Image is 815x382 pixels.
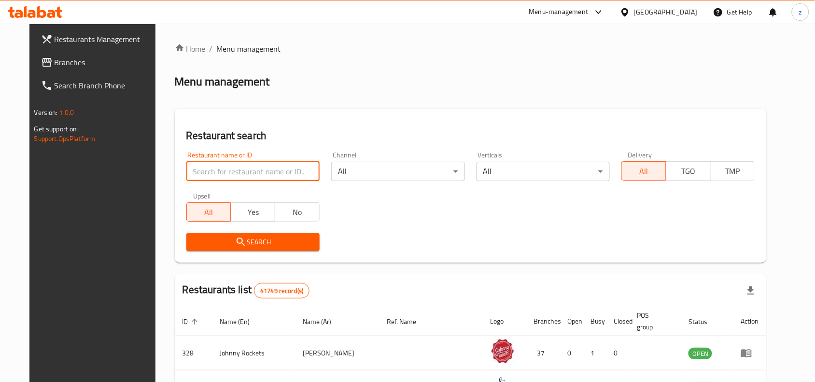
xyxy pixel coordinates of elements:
[217,43,281,55] span: Menu management
[637,310,670,333] span: POS group
[193,193,211,199] label: Upsell
[710,161,755,181] button: TMP
[220,316,263,327] span: Name (En)
[34,106,58,119] span: Version:
[186,233,320,251] button: Search
[606,336,630,370] td: 0
[235,205,271,219] span: Yes
[59,106,74,119] span: 1.0.0
[689,316,720,327] span: Status
[583,336,606,370] td: 1
[212,336,295,370] td: Johnny Rockets
[733,307,766,336] th: Action
[483,307,526,336] th: Logo
[491,339,515,363] img: Johnny Rockets
[34,132,96,145] a: Support.OpsPlatform
[670,164,707,178] span: TGO
[739,279,762,302] div: Export file
[33,28,166,51] a: Restaurants Management
[621,161,666,181] button: All
[477,162,610,181] div: All
[583,307,606,336] th: Busy
[175,336,212,370] td: 328
[303,316,344,327] span: Name (Ar)
[183,283,310,298] h2: Restaurants list
[560,336,583,370] td: 0
[210,43,213,55] li: /
[275,202,320,222] button: No
[666,161,711,181] button: TGO
[279,205,316,219] span: No
[331,162,464,181] div: All
[33,74,166,97] a: Search Branch Phone
[741,347,759,359] div: Menu
[186,162,320,181] input: Search for restaurant name or ID..
[529,6,589,18] div: Menu-management
[186,128,755,143] h2: Restaurant search
[799,7,802,17] span: z
[183,316,201,327] span: ID
[175,74,270,89] h2: Menu management
[606,307,630,336] th: Closed
[526,336,560,370] td: 37
[628,152,652,158] label: Delivery
[560,307,583,336] th: Open
[186,202,231,222] button: All
[175,43,767,55] nav: breadcrumb
[626,164,662,178] span: All
[254,283,309,298] div: Total records count
[254,286,309,296] span: 41749 record(s)
[715,164,751,178] span: TMP
[55,33,158,45] span: Restaurants Management
[526,307,560,336] th: Branches
[230,202,275,222] button: Yes
[55,57,158,68] span: Branches
[55,80,158,91] span: Search Branch Phone
[175,43,206,55] a: Home
[295,336,379,370] td: [PERSON_NAME]
[387,316,429,327] span: Ref. Name
[191,205,227,219] span: All
[634,7,698,17] div: [GEOGRAPHIC_DATA]
[689,348,712,359] span: OPEN
[33,51,166,74] a: Branches
[194,236,312,248] span: Search
[34,123,79,135] span: Get support on:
